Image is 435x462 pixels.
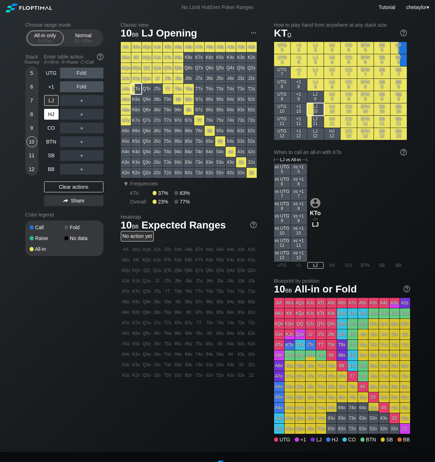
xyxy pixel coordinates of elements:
div: 22 [247,168,257,178]
div: K5s [215,52,225,63]
div: SB 9 [374,91,390,103]
div: When to call an all-in with KTo [274,149,407,155]
div: 86s [205,105,215,115]
div: 97o [173,115,183,125]
div: BTN 6 [357,54,374,66]
div: 92o [173,168,183,178]
div: 32s [247,157,257,167]
div: +1 11 [291,116,307,128]
img: share.864f2f62.svg [63,199,68,203]
h2: Choose range mode [25,22,103,28]
div: 98o [173,105,183,115]
div: T6o [163,126,173,136]
div: LJ 11 [307,116,324,128]
div: Q3s [236,63,246,73]
div: KQs [142,52,152,63]
img: help.32db89a4.svg [400,29,408,37]
div: ＋ [60,123,103,133]
div: 12 [26,164,37,175]
div: A3o [121,157,131,167]
div: LJ 5 [307,42,324,54]
div: J8o [152,105,162,115]
div: Q4o [142,147,152,157]
div: Q6s [205,63,215,73]
div: Call [30,225,64,230]
div: 95o [173,136,183,146]
div: +1 12 [291,128,307,140]
div: BTN 8 [357,79,374,91]
span: o [287,30,291,38]
div: ＋ [60,150,103,161]
div: J2s [247,73,257,84]
div: AKo [121,52,131,63]
a: Tutorial [379,4,395,10]
div: SB 11 [374,116,390,128]
div: ▾ [121,179,131,188]
div: T4o [163,147,173,157]
div: 87s [194,105,204,115]
div: 5 – 12 [30,38,60,43]
div: QQ [142,63,152,73]
img: help.32db89a4.svg [400,148,408,156]
div: 54s [226,136,236,146]
div: HJ 9 [324,91,340,103]
div: 65s [215,126,225,136]
div: BTN 10 [357,103,374,115]
div: UTG 11 [274,116,290,128]
div: QJo [142,73,152,84]
div: QJs [152,63,162,73]
div: T5o [163,136,173,146]
div: A6s [205,42,215,52]
span: 10 [120,28,140,40]
div: 53s [236,136,246,146]
div: 72o [194,168,204,178]
div: 83s [236,105,246,115]
div: LJ 6 [307,54,324,66]
div: BB [44,164,59,175]
span: chetaylor [406,4,427,10]
div: BTN 11 [357,116,374,128]
div: J3o [152,157,162,167]
div: 63s [236,126,246,136]
div: HJ 11 [324,116,340,128]
div: 77 [194,115,204,125]
div: J7o [152,115,162,125]
div: Q7s [194,63,204,73]
div: LJ 7 [307,67,324,78]
div: Q5s [215,63,225,73]
div: T2o [163,168,173,178]
div: J6s [205,73,215,84]
div: K2s [247,52,257,63]
div: AJo [121,73,131,84]
div: BTN [44,136,59,147]
div: JTs [163,73,173,84]
img: ellipsis.fd386fe8.svg [250,29,257,37]
div: SB 12 [374,128,390,140]
div: 96s [205,94,215,104]
div: BTN 7 [357,67,374,78]
div: SB [44,150,59,161]
div: 95s [215,94,225,104]
div: +1 5 [291,42,307,54]
div: K2o [131,168,141,178]
div: No Limit Hold’em Poker Ranges [171,4,264,12]
div: BB 11 [391,116,407,128]
div: 92s [247,94,257,104]
div: A9s [173,42,183,52]
div: 43s [236,147,246,157]
div: J6o [152,126,162,136]
div: 93o [173,157,183,167]
div: +1 9 [291,91,307,103]
img: help.32db89a4.svg [96,53,104,61]
div: Q3o [142,157,152,167]
div: T8o [163,105,173,115]
div: vs UTG 6 [274,176,290,188]
div: AKs [131,42,141,52]
div: J8s [184,73,194,84]
div: 55 [215,136,225,146]
div: A3s [236,42,246,52]
div: 74s [226,115,236,125]
div: A4s [226,42,236,52]
div: HJ 7 [324,67,340,78]
div: BB 10 [391,103,407,115]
